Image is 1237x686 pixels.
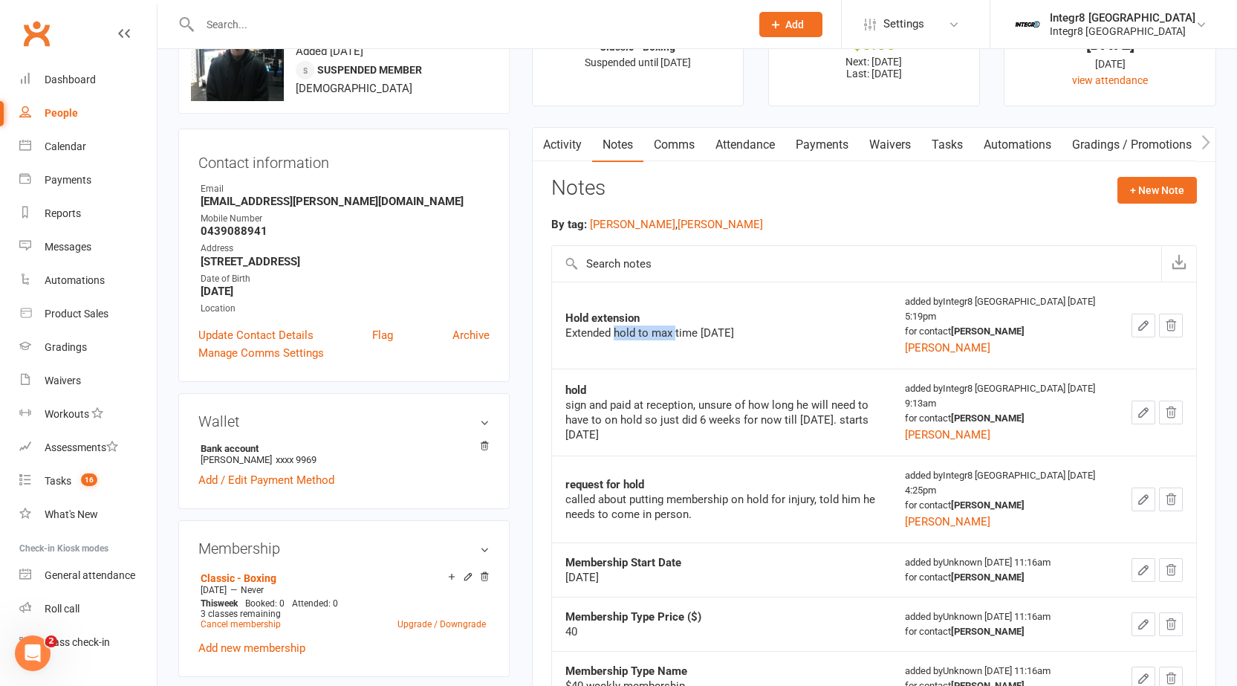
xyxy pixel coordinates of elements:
span: 16 [81,473,97,486]
div: [DATE] [565,570,879,585]
div: Integr8 [GEOGRAPHIC_DATA] [1050,25,1195,38]
li: [PERSON_NAME] [198,441,490,467]
div: Reports [45,207,81,219]
a: Activity [533,128,592,162]
div: People [45,107,78,119]
strong: [DATE] [201,285,490,298]
div: Mobile Number [201,212,490,226]
div: added by Unknown [DATE] 11:16am [905,555,1105,585]
strong: Hold extension [565,311,640,325]
div: Calendar [45,140,86,152]
div: Roll call [45,603,79,615]
div: added by Integr8 [GEOGRAPHIC_DATA] [DATE] 4:25pm [905,468,1105,531]
div: Tasks [45,475,71,487]
a: Flag [372,326,393,344]
div: Location [201,302,490,316]
div: Gradings [45,341,87,353]
span: Suspended member [317,64,422,76]
div: for contact [905,411,1105,426]
a: Comms [643,128,705,162]
input: Search... [195,14,740,35]
span: xxxx 9969 [276,454,316,465]
div: Product Sales [45,308,108,320]
div: for contact [905,324,1105,339]
p: Next: [DATE] Last: [DATE] [782,56,967,80]
a: Notes [592,128,643,162]
div: Messages [45,241,91,253]
a: Automations [973,128,1062,162]
a: People [19,97,157,130]
div: added by Integr8 [GEOGRAPHIC_DATA] [DATE] 9:13am [905,381,1105,444]
button: [PERSON_NAME] [905,339,990,357]
strong: Membership Type Name [565,664,687,678]
button: [PERSON_NAME] [905,426,990,444]
a: Cancel membership [201,619,281,630]
div: sign and paid at reception, unsure of how long he will need to have to on hold so just did 6 week... [565,398,879,442]
div: Integr8 [GEOGRAPHIC_DATA] [1050,11,1195,25]
span: Suspended until [DATE] [585,56,691,68]
div: called about putting membership on hold for injury, told him he needs to come in person. [565,492,879,522]
a: Dashboard [19,63,157,97]
a: Update Contact Details [198,326,314,344]
a: Upgrade / Downgrade [397,619,486,630]
h3: Notes [551,177,605,204]
a: Tasks [921,128,973,162]
strong: request for hold [565,478,644,491]
div: for contact [905,498,1105,513]
a: Add / Edit Payment Method [198,471,334,489]
span: Booked: 0 [245,598,285,609]
iframe: Intercom live chat [15,635,51,671]
a: Payments [785,128,859,162]
strong: [PERSON_NAME] [951,326,1025,337]
a: Manage Comms Settings [198,344,324,362]
a: Product Sales [19,297,157,331]
a: Classic - Boxing [201,572,276,584]
a: Tasks 16 [19,465,157,498]
a: Add new membership [198,641,305,655]
strong: [EMAIL_ADDRESS][PERSON_NAME][DOMAIN_NAME] [201,195,490,208]
a: General attendance kiosk mode [19,559,157,592]
a: Waivers [19,364,157,398]
a: view attendance [1072,74,1148,86]
button: [PERSON_NAME] [590,216,675,233]
span: , [675,218,678,231]
div: Class check-in [45,636,110,648]
div: Workouts [45,408,89,420]
strong: [PERSON_NAME] [951,499,1025,511]
strong: Membership Type Price ($) [565,610,701,624]
strong: 0439088941 [201,224,490,238]
button: Add [759,12,822,37]
a: Class kiosk mode [19,626,157,659]
div: 40 [565,624,879,639]
div: Email [201,182,490,196]
a: Calendar [19,130,157,164]
strong: Bank account [201,443,482,454]
div: [DATE] [1018,36,1202,52]
span: Attended: 0 [292,598,338,609]
a: Assessments [19,431,157,465]
div: Waivers [45,375,81,386]
a: Reports [19,197,157,230]
button: + New Note [1117,177,1197,204]
div: week [197,598,241,609]
div: General attendance [45,569,135,581]
div: Dashboard [45,74,96,85]
div: for contact [905,624,1105,639]
span: This [201,598,218,609]
div: Address [201,242,490,256]
div: What's New [45,508,98,520]
a: Archive [452,326,490,344]
a: What's New [19,498,157,531]
input: Search notes [552,246,1161,282]
div: Payments [45,174,91,186]
div: [DATE] [1018,56,1202,72]
strong: By tag: [551,218,587,231]
span: [DEMOGRAPHIC_DATA] [296,82,412,95]
a: Gradings [19,331,157,364]
div: for contact [905,570,1105,585]
img: thumb_image1744271085.png [1013,10,1042,39]
a: Payments [19,164,157,197]
a: Automations [19,264,157,297]
span: Never [241,585,264,595]
a: Messages [19,230,157,264]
